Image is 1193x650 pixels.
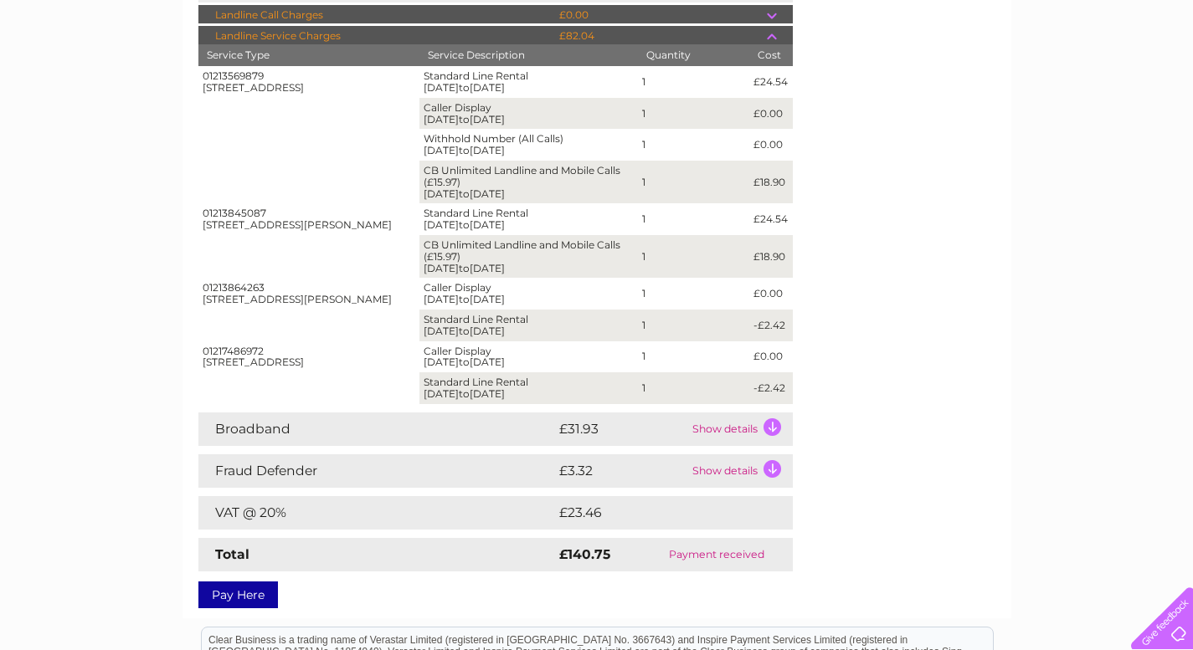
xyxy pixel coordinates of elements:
th: Cost [749,44,792,66]
th: Service Type [198,44,419,66]
span: to [459,293,470,305]
td: Standard Line Rental [DATE] [DATE] [419,310,638,341]
td: VAT @ 20% [198,496,555,530]
a: Log out [1139,71,1178,84]
td: £3.32 [555,454,688,488]
td: 1 [638,278,749,310]
th: Service Description [419,44,638,66]
div: 01217486972 [STREET_ADDRESS] [203,345,415,369]
span: to [459,113,470,125]
td: £31.93 [555,412,688,446]
td: £0.00 [749,341,792,373]
span: to [459,144,470,156]
a: 0333 014 3131 [877,8,993,29]
strong: £140.75 [559,546,610,562]
a: Pay Here [198,581,278,608]
td: Fraud Defender [198,454,555,488]
td: £24.54 [749,66,792,98]
td: Show details [688,412,793,446]
div: 01213845087 [STREET_ADDRESS][PERSON_NAME] [203,207,415,231]
td: Caller Display [DATE] [DATE] [419,278,638,310]
a: Blog [1047,71,1072,84]
td: -£2.42 [749,372,792,404]
td: CB Unlimited Landline and Mobile Calls (£15.97) [DATE] [DATE] [419,235,638,278]
a: Water [898,71,930,84]
td: Show details [688,454,793,488]
span: to [459,218,470,231]
td: 1 [638,161,749,203]
div: Clear Business is a trading name of Verastar Limited (registered in [GEOGRAPHIC_DATA] No. 3667643... [202,9,993,81]
span: to [459,325,470,337]
td: £23.46 [555,496,759,530]
td: £18.90 [749,161,792,203]
td: 1 [638,203,749,235]
div: 01213569879 [STREET_ADDRESS] [203,70,415,94]
td: CB Unlimited Landline and Mobile Calls (£15.97) [DATE] [DATE] [419,161,638,203]
td: £0.00 [749,98,792,130]
span: to [459,262,470,274]
td: £0.00 [555,5,767,25]
td: £82.04 [555,26,767,46]
td: -£2.42 [749,310,792,341]
td: Standard Line Rental [DATE] [DATE] [419,203,638,235]
td: £0.00 [749,278,792,310]
td: Caller Display [DATE] [DATE] [419,341,638,373]
td: Withhold Number (All Calls) [DATE] [DATE] [419,129,638,161]
td: 1 [638,98,749,130]
td: Payment received [641,538,793,571]
td: Standard Line Rental [DATE] [DATE] [419,66,638,98]
td: 1 [638,372,749,404]
td: Caller Display [DATE] [DATE] [419,98,638,130]
a: Contact [1082,71,1123,84]
td: 1 [638,310,749,341]
td: £0.00 [749,129,792,161]
span: to [459,387,470,400]
td: 1 [638,129,749,161]
span: to [459,81,470,94]
td: £18.90 [749,235,792,278]
td: Landline Service Charges [198,26,555,46]
strong: Total [215,546,249,562]
span: to [459,356,470,368]
img: logo.png [42,44,127,95]
th: Quantity [638,44,749,66]
a: Energy [940,71,977,84]
td: Standard Line Rental [DATE] [DATE] [419,372,638,404]
td: 1 [638,66,749,98]
td: Landline Call Charges [198,5,555,25]
span: to [459,187,470,200]
a: Telecoms [987,71,1037,84]
td: Broadband [198,412,555,446]
div: 01213864263 [STREET_ADDRESS][PERSON_NAME] [203,282,415,305]
td: 1 [638,235,749,278]
td: £24.54 [749,203,792,235]
td: 1 [638,341,749,373]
